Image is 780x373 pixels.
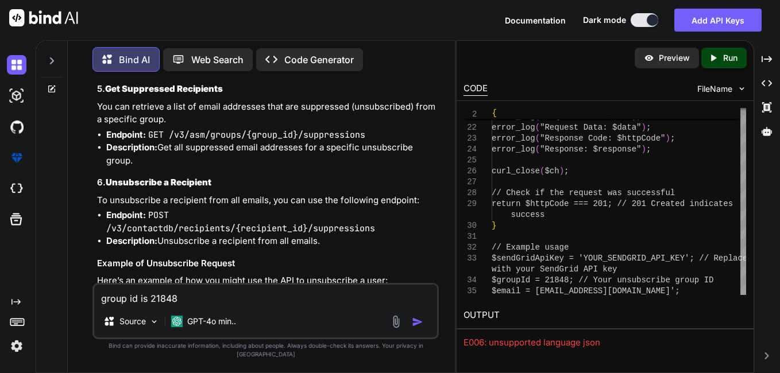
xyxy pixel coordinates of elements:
p: To unsubscribe a recipient from all emails, you can use the following endpoint: [97,194,437,207]
span: ) [666,134,670,143]
span: } [492,221,496,230]
span: // Check if the request was successful [492,188,675,197]
div: 25 [464,155,477,166]
div: 33 [464,253,477,264]
p: Code Generator [284,53,354,67]
p: Run [723,52,737,64]
span: $ch [545,166,559,176]
code: POST /v3/contactdb/recipients/{recipient_id}/suppressions [106,209,375,234]
span: "Request Data: $data" [540,123,641,132]
span: curl_close [492,166,540,176]
span: error_log [492,112,535,121]
p: Here’s an example of how you might use the API to unsubscribe a user: [97,274,437,287]
span: error_log [492,134,535,143]
strong: Endpoint: [106,129,146,140]
strong: Description: [106,142,157,153]
div: 32 [464,242,477,253]
div: 29 [464,199,477,209]
li: Unsubscribe a recipient from all emails. [106,235,437,248]
button: Documentation [505,14,566,26]
img: Bind AI [9,9,78,26]
p: Web Search [191,53,244,67]
span: success [511,210,545,219]
span: ( [535,134,540,143]
span: FileName [697,83,732,95]
span: ates [714,199,733,208]
span: error_log [492,145,535,154]
strong: Get Suppressed Recipients [105,83,223,94]
span: with your SendGrid API key [492,265,617,274]
img: cloudideIcon [7,179,26,199]
span: $groupId = 21848; // Your unsubscribe group ID [492,275,713,285]
span: "Request URL: $url" [540,112,632,121]
p: GPT-4o min.. [187,316,236,327]
div: 31 [464,231,477,242]
div: 30 [464,220,477,231]
span: ( [535,145,540,154]
span: Dark mode [583,14,626,26]
span: ; [564,166,569,176]
button: Add API Keys [674,9,762,32]
h2: OUTPUT [457,302,753,329]
img: githubDark [7,117,26,137]
span: "Response: $response" [540,145,641,154]
p: Source [119,316,146,327]
div: E006: unsupported language json [464,336,746,349]
strong: Unsubscribe a Recipient [106,177,211,188]
span: ; [670,134,675,143]
span: { [492,108,496,118]
span: error_log [492,123,535,132]
img: attachment [389,315,403,328]
div: 35 [464,286,477,297]
img: icon [412,316,423,328]
div: 26 [464,166,477,177]
strong: Endpoint: [106,209,146,220]
p: Bind AI [119,53,150,67]
span: ) [632,112,636,121]
div: CODE [464,82,488,96]
strong: Description: [106,235,157,246]
div: 23 [464,133,477,144]
li: Get all suppressed email addresses for a specific unsubscribe group. [106,141,437,167]
div: 27 [464,177,477,188]
span: // Example usage [492,243,569,252]
h3: 5. [97,83,437,96]
span: ) [559,166,564,176]
span: return $httpCode === 201; // 201 Created indic [492,199,713,208]
div: 24 [464,144,477,155]
span: ace [733,254,747,263]
img: GPT-4o mini [171,316,183,327]
div: 28 [464,188,477,199]
img: Pick Models [149,317,159,327]
img: darkAi-studio [7,86,26,106]
img: premium [7,148,26,168]
code: GET /v3/asm/groups/{group_id}/suppressions [148,129,365,141]
span: ( [540,166,545,176]
img: preview [644,53,654,63]
h3: 6. [97,176,437,189]
span: $sendGridApiKey = 'YOUR_SENDGRID_API_KEY'; // Repl [492,254,733,263]
span: Documentation [505,15,566,25]
span: ; [646,145,651,154]
span: 2 [464,109,477,120]
span: ( [535,123,540,132]
img: settings [7,336,26,356]
div: 22 [464,122,477,133]
span: ; [636,112,641,121]
span: ) [642,123,646,132]
p: Preview [659,52,690,64]
img: chevron down [737,84,747,94]
img: darkChat [7,55,26,75]
span: ) [642,145,646,154]
span: $email = [EMAIL_ADDRESS][DOMAIN_NAME]'; [492,286,680,296]
span: ; [646,123,651,132]
p: You can retrieve a list of email addresses that are suppressed (unsubscribed) from a specific group. [97,100,437,126]
h3: Example of Unsubscribe Request [97,257,437,270]
div: 34 [464,275,477,286]
p: Bind can provide inaccurate information, including about people. Always double-check its answers.... [92,341,439,359]
span: ( [535,112,540,121]
span: "Response Code: $httpCode" [540,134,665,143]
